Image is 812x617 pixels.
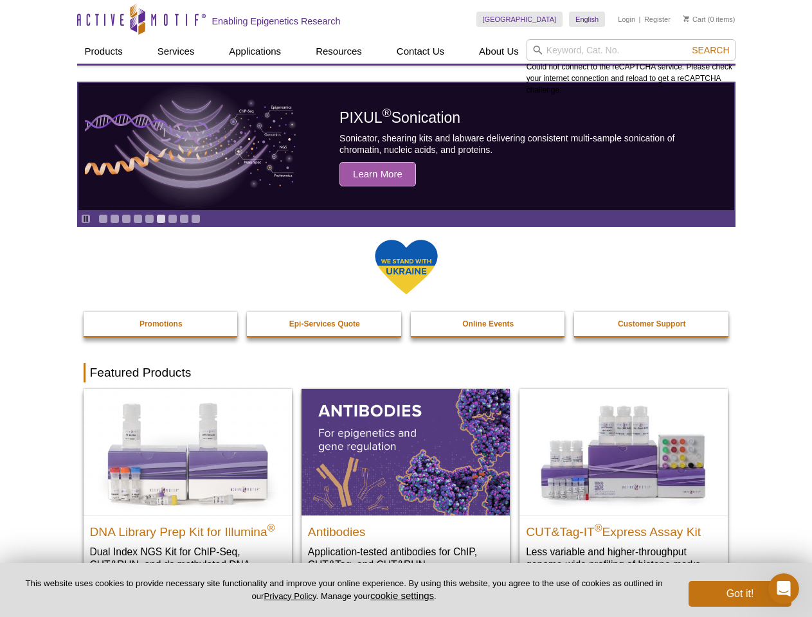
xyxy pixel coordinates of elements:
img: PIXUL sonication [85,82,297,211]
a: Go to slide 5 [145,214,154,224]
a: CUT&Tag-IT® Express Assay Kit CUT&Tag-IT®Express Assay Kit Less variable and higher-throughput ge... [519,389,728,584]
a: Go to slide 2 [110,214,120,224]
input: Keyword, Cat. No. [527,39,735,61]
a: PIXUL sonication PIXUL®Sonication Sonicator, shearing kits and labware delivering consistent mult... [78,83,734,210]
strong: Online Events [462,319,514,328]
a: Products [77,39,131,64]
span: Learn More [339,162,416,186]
a: All Antibodies Antibodies Application-tested antibodies for ChIP, CUT&Tag, and CUT&RUN. [302,389,510,584]
a: Login [618,15,635,24]
a: Promotions [84,312,239,336]
img: All Antibodies [302,389,510,515]
span: PIXUL Sonication [339,109,460,126]
a: Go to slide 8 [179,214,189,224]
a: Toggle autoplay [81,214,91,224]
strong: Promotions [140,319,183,328]
a: Online Events [411,312,566,336]
h2: Featured Products [84,363,729,382]
li: | [639,12,641,27]
a: Register [644,15,671,24]
a: Contact Us [389,39,452,64]
h2: Enabling Epigenetics Research [212,15,341,27]
p: Sonicator, shearing kits and labware delivering consistent multi-sample sonication of chromatin, ... [339,132,705,156]
h2: DNA Library Prep Kit for Illumina [90,519,285,539]
a: Services [150,39,203,64]
p: This website uses cookies to provide necessary site functionality and improve your online experie... [21,578,667,602]
div: Could not connect to the reCAPTCHA service. Please check your internet connection and reload to g... [527,39,735,96]
sup: ® [595,522,602,533]
p: Dual Index NGS Kit for ChIP-Seq, CUT&RUN, and ds methylated DNA assays. [90,545,285,584]
p: Application-tested antibodies for ChIP, CUT&Tag, and CUT&RUN. [308,545,503,571]
img: CUT&Tag-IT® Express Assay Kit [519,389,728,515]
sup: ® [267,522,275,533]
a: Go to slide 4 [133,214,143,224]
a: Applications [221,39,289,64]
a: About Us [471,39,527,64]
button: Search [688,44,733,56]
a: Go to slide 6 [156,214,166,224]
a: Customer Support [574,312,730,336]
a: Go to slide 9 [191,214,201,224]
a: Epi-Services Quote [247,312,402,336]
img: DNA Library Prep Kit for Illumina [84,389,292,515]
a: DNA Library Prep Kit for Illumina DNA Library Prep Kit for Illumina® Dual Index NGS Kit for ChIP-... [84,389,292,596]
button: Got it! [689,581,791,607]
a: Cart [683,15,706,24]
img: We Stand With Ukraine [374,238,438,296]
a: Go to slide 7 [168,214,177,224]
li: (0 items) [683,12,735,27]
h2: Antibodies [308,519,503,539]
sup: ® [383,107,392,120]
span: Search [692,45,729,55]
a: Go to slide 1 [98,214,108,224]
strong: Customer Support [618,319,685,328]
iframe: Intercom live chat [768,573,799,604]
h2: CUT&Tag-IT Express Assay Kit [526,519,721,539]
a: Privacy Policy [264,591,316,601]
a: Go to slide 3 [122,214,131,224]
a: English [569,12,605,27]
a: Resources [308,39,370,64]
button: cookie settings [370,590,434,601]
article: PIXUL Sonication [78,83,734,210]
img: Your Cart [683,15,689,22]
p: Less variable and higher-throughput genome-wide profiling of histone marks​. [526,545,721,571]
strong: Epi-Services Quote [289,319,360,328]
a: [GEOGRAPHIC_DATA] [476,12,563,27]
